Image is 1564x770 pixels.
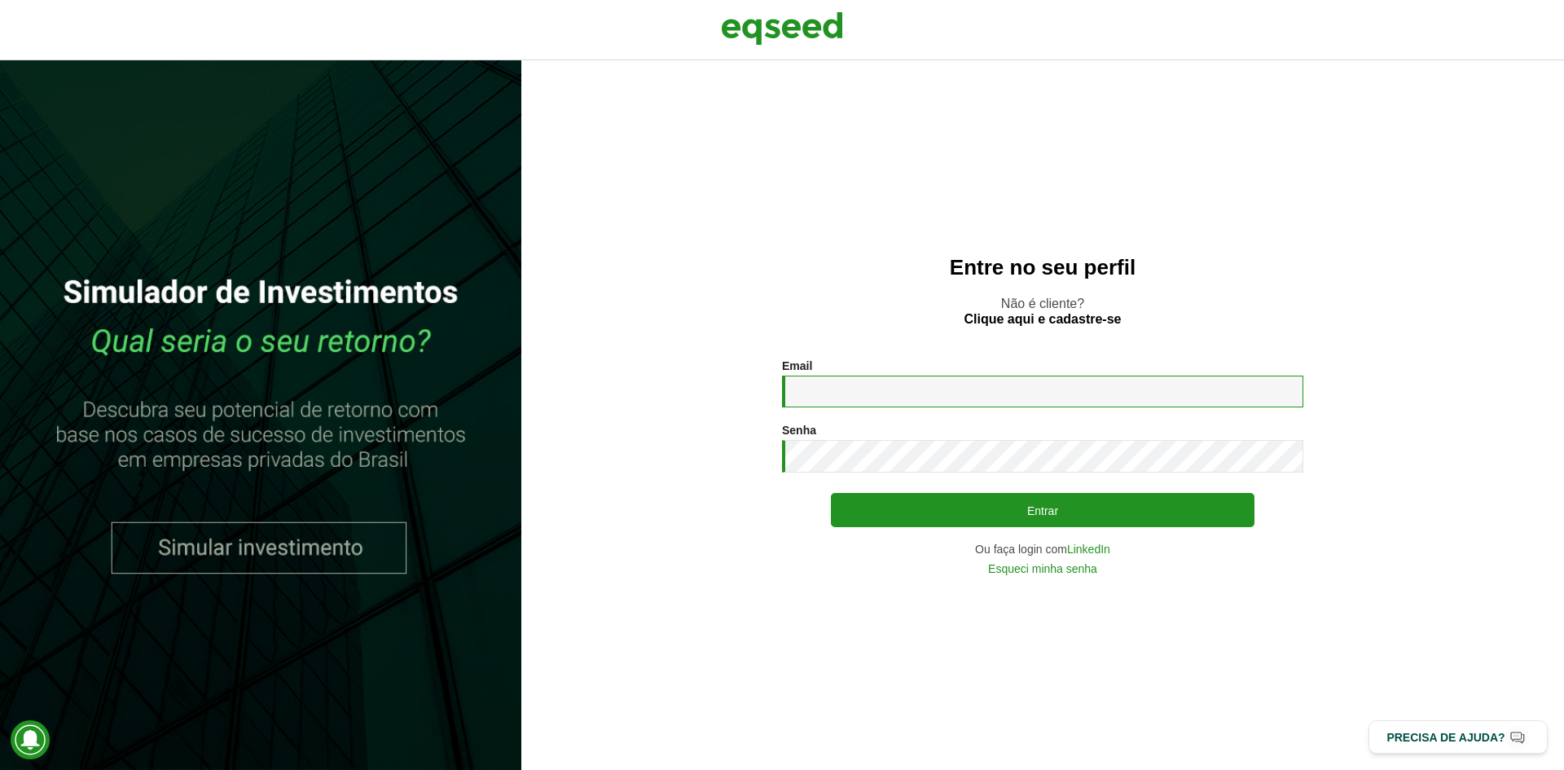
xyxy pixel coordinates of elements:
[964,313,1122,326] a: Clique aqui e cadastre-se
[782,360,812,372] label: Email
[554,296,1531,327] p: Não é cliente?
[782,425,816,436] label: Senha
[782,543,1303,555] div: Ou faça login com
[721,8,843,49] img: EqSeed Logo
[831,493,1254,527] button: Entrar
[1067,543,1110,555] a: LinkedIn
[554,256,1531,279] h2: Entre no seu perfil
[988,563,1097,574] a: Esqueci minha senha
